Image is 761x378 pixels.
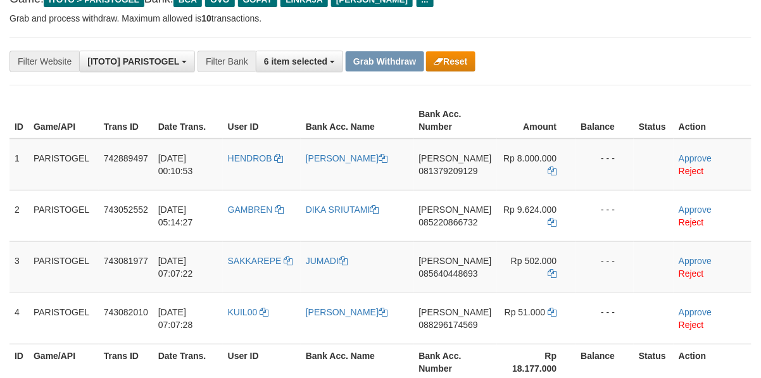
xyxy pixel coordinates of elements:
a: Approve [679,307,712,317]
a: HENDROB [228,153,284,163]
a: Copy 8000000 to clipboard [548,166,557,176]
span: [ITOTO] PARISTOGEL [87,56,179,66]
span: [DATE] 07:07:22 [158,256,193,279]
span: Rp 9.624.000 [503,205,557,215]
span: Copy 081379209129 to clipboard [419,166,478,176]
div: Filter Website [9,51,79,72]
span: 743082010 [104,307,148,317]
th: ID [9,103,28,139]
span: [DATE] 07:07:28 [158,307,193,330]
strong: 10 [201,13,211,23]
span: 743081977 [104,256,148,266]
th: Date Trans. [153,103,223,139]
p: Grab and process withdraw. Maximum allowed is transactions. [9,12,752,25]
th: User ID [223,103,301,139]
span: Rp 51.000 [505,307,546,317]
span: [PERSON_NAME] [419,153,492,163]
span: KUIL00 [228,307,258,317]
span: HENDROB [228,153,272,163]
td: - - - [575,139,634,191]
a: SAKKAREPE [228,256,293,266]
th: Balance [575,103,634,139]
a: Copy 9624000 to clipboard [548,217,557,227]
a: [PERSON_NAME] [306,307,387,317]
button: 6 item selected [256,51,343,72]
div: Filter Bank [198,51,256,72]
th: Action [674,103,752,139]
span: SAKKAREPE [228,256,282,266]
td: 4 [9,293,28,344]
span: GAMBREN [228,205,273,215]
a: [PERSON_NAME] [306,153,387,163]
td: - - - [575,241,634,293]
a: Copy 51000 to clipboard [548,307,557,317]
a: KUIL00 [228,307,269,317]
th: Status [634,103,674,139]
span: [PERSON_NAME] [419,205,492,215]
td: - - - [575,293,634,344]
td: 1 [9,139,28,191]
th: Bank Acc. Name [301,103,414,139]
a: JUMADI [306,256,348,266]
span: [PERSON_NAME] [419,256,492,266]
span: [DATE] 05:14:27 [158,205,193,227]
span: 743052552 [104,205,148,215]
th: Trans ID [99,103,153,139]
th: Bank Acc. Number [414,103,497,139]
span: Copy 088296174569 to clipboard [419,320,478,330]
td: PARISTOGEL [28,293,99,344]
a: Reject [679,268,704,279]
span: 742889497 [104,153,148,163]
td: PARISTOGEL [28,139,99,191]
a: Approve [679,205,712,215]
span: Rp 8.000.000 [503,153,557,163]
td: PARISTOGEL [28,241,99,293]
button: [ITOTO] PARISTOGEL [79,51,195,72]
a: Reject [679,320,704,330]
a: Copy 502000 to clipboard [548,268,557,279]
button: Grab Withdraw [346,51,424,72]
td: - - - [575,190,634,241]
th: Game/API [28,103,99,139]
a: GAMBREN [228,205,284,215]
td: PARISTOGEL [28,190,99,241]
span: [PERSON_NAME] [419,307,492,317]
td: 2 [9,190,28,241]
span: [DATE] 00:10:53 [158,153,193,176]
a: Approve [679,153,712,163]
span: 6 item selected [264,56,327,66]
a: Reject [679,217,704,227]
td: 3 [9,241,28,293]
a: DIKA SRIUTAMI [306,205,379,215]
span: Rp 502.000 [511,256,557,266]
a: Approve [679,256,712,266]
th: Amount [497,103,576,139]
span: Copy 085640448693 to clipboard [419,268,478,279]
button: Reset [426,51,475,72]
span: Copy 085220866732 to clipboard [419,217,478,227]
a: Reject [679,166,704,176]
